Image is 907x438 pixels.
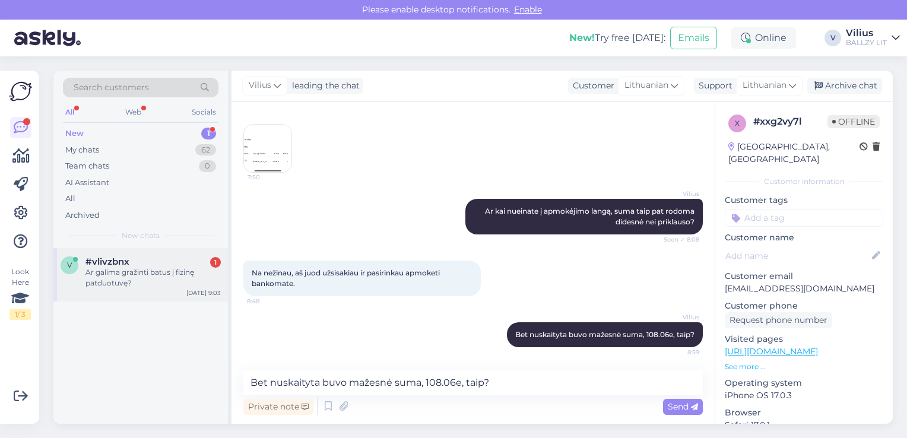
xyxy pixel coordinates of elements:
[731,27,796,49] div: Online
[725,300,883,312] p: Customer phone
[725,346,818,357] a: [URL][DOMAIN_NAME]
[65,128,84,139] div: New
[74,81,149,94] span: Search customers
[63,104,77,120] div: All
[249,79,271,92] span: Vilius
[725,270,883,283] p: Customer email
[735,119,740,128] span: x
[824,30,841,46] div: V
[252,268,442,288] span: Na nežinau, aš juod užsisakiau ir pasirinkau apmoketi bankomate.
[725,312,832,328] div: Request phone number
[670,27,717,49] button: Emails
[725,194,883,207] p: Customer tags
[846,38,887,47] div: BALLZY LIT
[725,231,883,244] p: Customer name
[725,209,883,227] input: Add a tag
[807,78,882,94] div: Archive chat
[510,4,546,15] span: Enable
[668,401,698,412] span: Send
[515,330,694,339] span: Bet nuskaityta buvo mažesnė suma, 108.06e, taip?
[243,399,313,415] div: Private note
[725,389,883,402] p: iPhone OS 17.0.3
[827,115,880,128] span: Offline
[65,193,75,205] div: All
[85,267,221,288] div: Ar galima gražinti batus į fizinę patduotuvę?
[65,160,109,172] div: Team chats
[287,80,360,92] div: leading the chat
[725,419,883,431] p: Safari 17.0.1
[846,28,887,38] div: Vilius
[65,210,100,221] div: Archived
[248,173,292,182] span: 7:50
[655,348,699,357] span: 8:59
[694,80,732,92] div: Support
[725,333,883,345] p: Visited pages
[569,31,665,45] div: Try free [DATE]:
[201,128,216,139] div: 1
[725,407,883,419] p: Browser
[244,125,291,172] img: Attachment
[123,104,144,120] div: Web
[9,309,31,320] div: 1 / 3
[186,288,221,297] div: [DATE] 9:03
[624,79,668,92] span: Lithuanian
[725,377,883,389] p: Operating system
[195,144,216,156] div: 62
[725,283,883,295] p: [EMAIL_ADDRESS][DOMAIN_NAME]
[655,235,699,244] span: Seen ✓ 8:08
[743,79,787,92] span: Lithuanian
[65,177,109,189] div: AI Assistant
[247,297,291,306] span: 8:48
[725,361,883,372] p: See more ...
[569,32,595,43] b: New!
[9,80,32,103] img: Askly Logo
[67,261,72,269] span: v
[122,230,160,241] span: New chats
[728,141,860,166] div: [GEOGRAPHIC_DATA], [GEOGRAPHIC_DATA]
[655,189,699,198] span: Vilius
[189,104,218,120] div: Socials
[210,257,221,268] div: 1
[753,115,827,129] div: # xxg2vy7l
[568,80,614,92] div: Customer
[725,249,870,262] input: Add name
[846,28,900,47] a: ViliusBALLZY LIT
[655,313,699,322] span: Vilius
[65,144,99,156] div: My chats
[725,176,883,187] div: Customer information
[85,256,129,267] span: #vlivzbnx
[485,207,696,226] span: Ar kai nueinate į apmokėjimo langą, suma taip pat rodoma didesnė nei priklauso?
[199,160,216,172] div: 0
[9,266,31,320] div: Look Here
